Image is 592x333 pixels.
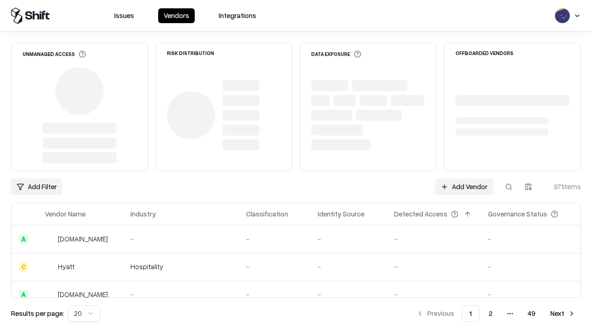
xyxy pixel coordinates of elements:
div: - [130,290,231,299]
div: A [19,234,28,244]
div: - [130,234,231,244]
div: Detected Access [394,209,447,219]
div: Risk Distribution [167,50,214,55]
div: [DOMAIN_NAME] [58,234,108,244]
div: - [318,234,379,244]
div: C [19,262,28,271]
div: [DOMAIN_NAME] [58,290,108,299]
p: Results per page: [11,308,64,318]
div: Unmanaged Access [23,50,86,58]
div: Industry [130,209,156,219]
button: Vendors [158,8,195,23]
div: - [488,290,573,299]
div: Offboarded Vendors [456,50,513,55]
nav: pagination [411,305,581,322]
a: Add Vendor [435,179,493,195]
div: - [318,290,379,299]
button: Integrations [213,8,262,23]
div: 971 items [544,182,581,191]
div: Vendor Name [45,209,86,219]
div: Hospitality [130,262,231,271]
div: Data Exposure [311,50,361,58]
div: Classification [246,209,288,219]
div: Identity Source [318,209,364,219]
button: 2 [481,305,500,322]
div: - [488,234,573,244]
img: primesec.co.il [45,290,54,299]
button: Next [545,305,581,322]
button: Issues [109,8,140,23]
img: intrado.com [45,234,54,244]
div: - [246,262,303,271]
div: - [394,262,473,271]
div: - [394,290,473,299]
button: 1 [462,305,480,322]
div: - [488,262,573,271]
button: 49 [520,305,543,322]
div: Governance Status [488,209,547,219]
div: - [394,234,473,244]
button: Add Filter [11,179,62,195]
div: - [246,234,303,244]
div: - [318,262,379,271]
img: Hyatt [45,262,54,271]
div: A [19,290,28,299]
div: Hyatt [58,262,74,271]
div: - [246,290,303,299]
